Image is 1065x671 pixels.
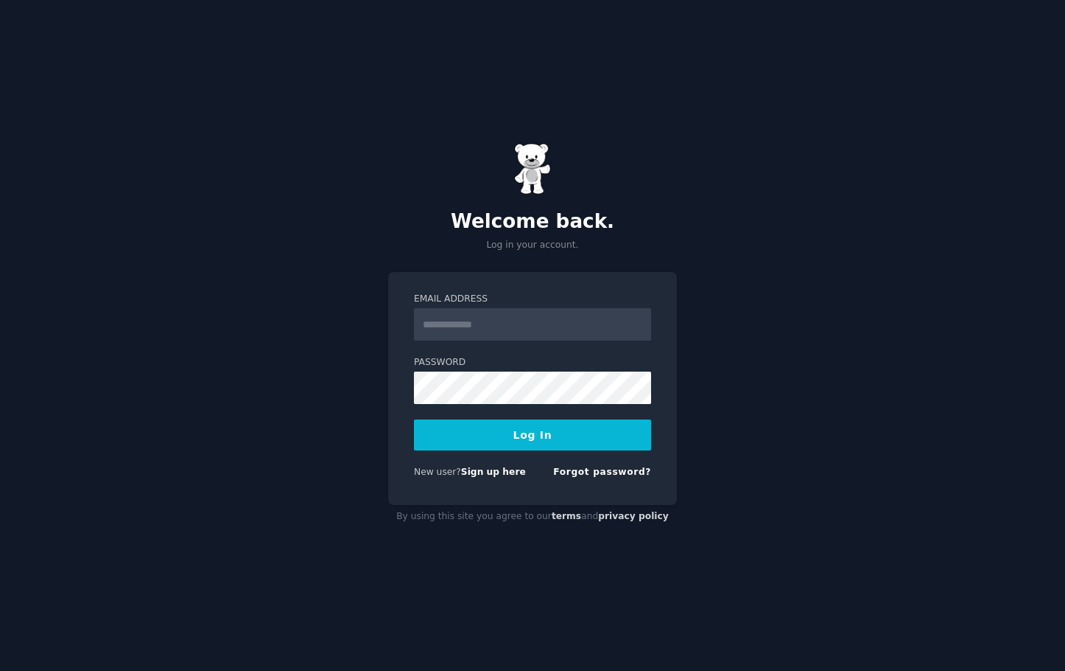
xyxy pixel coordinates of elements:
h2: Welcome back. [388,210,677,234]
label: Email Address [414,293,651,306]
p: Log in your account. [388,239,677,252]
button: Log In [414,420,651,451]
img: Gummy Bear [514,143,551,195]
label: Password [414,356,651,369]
a: Forgot password? [553,467,651,477]
a: Sign up here [461,467,526,477]
a: terms [552,511,581,521]
a: privacy policy [598,511,669,521]
div: By using this site you agree to our and [388,505,677,529]
span: New user? [414,467,461,477]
